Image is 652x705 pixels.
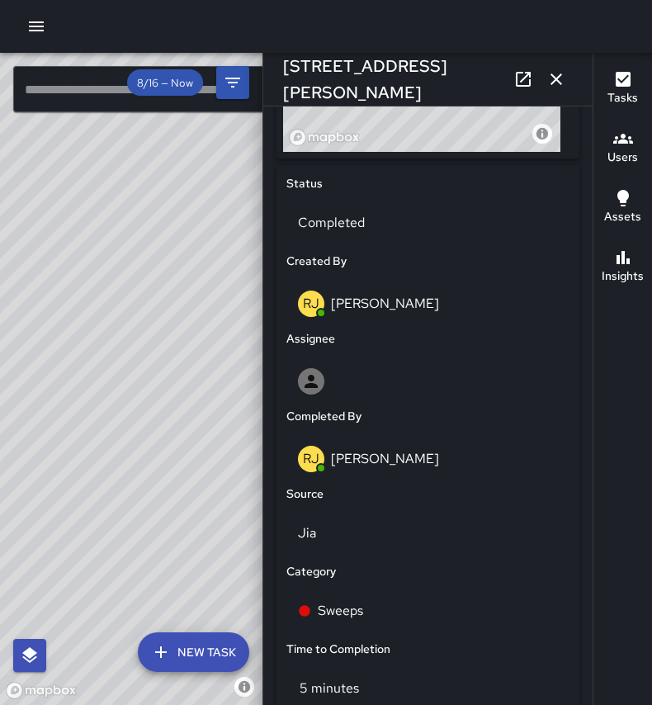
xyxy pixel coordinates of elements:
[286,408,361,426] h6: Completed By
[286,485,324,504] h6: Source
[593,119,652,178] button: Users
[286,175,323,193] h6: Status
[303,294,319,314] p: RJ
[300,679,359,697] p: 5 minutes
[216,66,249,99] button: Filters
[127,76,203,90] span: 8/16 — Now
[286,563,336,581] h6: Category
[607,89,638,107] h6: Tasks
[604,208,641,226] h6: Assets
[607,149,638,167] h6: Users
[286,641,390,659] h6: Time to Completion
[283,53,507,106] h6: [STREET_ADDRESS][PERSON_NAME]
[593,238,652,297] button: Insights
[331,450,439,467] p: [PERSON_NAME]
[298,523,558,543] p: Jia
[602,267,644,286] h6: Insights
[593,178,652,238] button: Assets
[303,449,319,469] p: RJ
[318,601,363,621] p: Sweeps
[138,632,249,672] button: New Task
[286,253,347,271] h6: Created By
[298,213,558,233] p: Completed
[331,295,439,312] p: [PERSON_NAME]
[593,59,652,119] button: Tasks
[286,330,335,348] h6: Assignee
